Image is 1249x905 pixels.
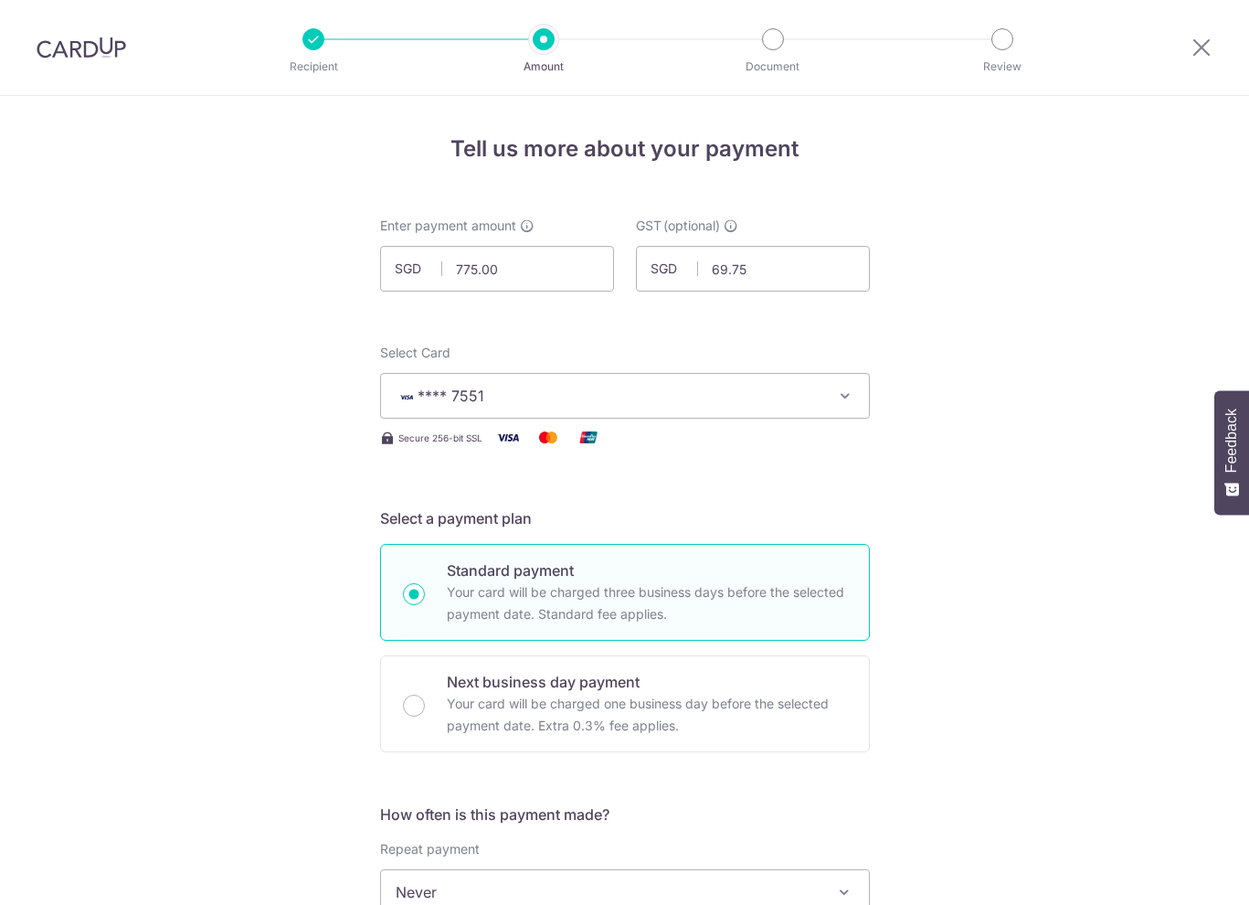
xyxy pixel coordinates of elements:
span: SGD [395,260,442,278]
img: VISA [396,390,418,403]
input: 0.00 [636,246,870,292]
span: Enter payment amount [380,217,516,235]
button: Feedback - Show survey [1214,390,1249,515]
p: Next business day payment [447,671,847,693]
span: GST [636,217,662,235]
img: Visa [490,426,526,449]
label: Repeat payment [380,840,480,858]
span: Secure 256-bit SSL [398,431,482,445]
p: Your card will be charged three business days before the selected payment date. Standard fee appl... [447,581,847,625]
img: CardUp [37,37,126,59]
p: Standard payment [447,559,847,581]
h5: Select a payment plan [380,507,870,529]
span: SGD [651,260,698,278]
img: Mastercard [530,426,566,449]
span: (optional) [663,217,720,235]
p: Review [935,58,1070,76]
iframe: Opens a widget where you can find more information [1132,850,1231,896]
h5: How often is this payment made? [380,804,870,825]
input: 0.00 [380,246,614,292]
img: Union Pay [570,426,607,449]
p: Your card will be charged one business day before the selected payment date. Extra 0.3% fee applies. [447,693,847,737]
span: translation missing: en.payables.payment_networks.credit_card.summary.labels.select_card [380,345,450,360]
p: Amount [476,58,611,76]
p: Document [705,58,841,76]
span: Feedback [1223,409,1240,473]
p: Recipient [246,58,381,76]
h4: Tell us more about your payment [380,133,870,165]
